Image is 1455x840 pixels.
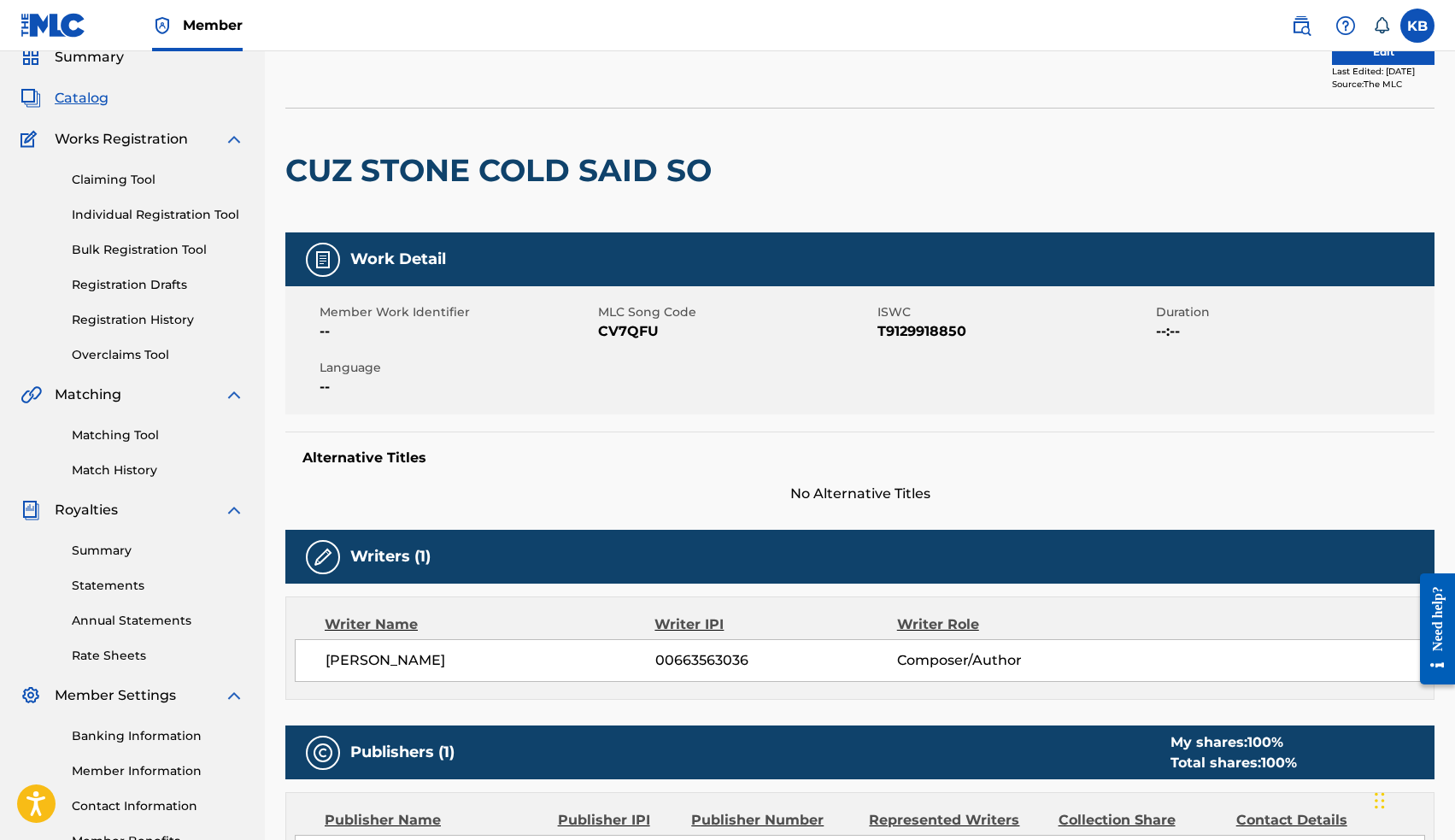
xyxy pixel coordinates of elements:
span: -- [320,321,594,342]
a: Rate Sheets [72,647,244,665]
div: User Menu [1400,9,1434,43]
h2: CUZ STONE COLD SAID SO [285,151,720,190]
a: Matching Tool [72,426,244,444]
a: Match History [72,461,244,479]
h5: Publishers (1) [350,743,455,762]
img: expand [224,385,244,405]
span: Duration [1156,303,1430,321]
img: Top Rightsholder [152,15,173,36]
img: Writers [313,547,333,567]
span: Catalog [55,88,109,109]
div: Last Edited: [DATE] [1332,65,1434,78]
img: expand [224,500,244,520]
a: Public Search [1284,9,1318,43]
span: Member [183,15,243,35]
div: Writer IPI [654,614,896,635]
img: Matching [21,385,42,405]
img: expand [224,129,244,150]
span: 100 % [1261,755,1297,771]
a: Overclaims Tool [72,346,244,364]
img: expand [224,685,244,706]
div: Contact Details [1236,810,1401,831]
div: Writer Role [897,614,1118,635]
span: MLC Song Code [598,303,872,321]
img: Catalog [21,88,41,109]
div: Total shares: [1170,753,1297,773]
div: Publisher IPI [558,810,679,831]
a: Registration History [72,311,244,329]
a: CatalogCatalog [21,88,109,109]
div: Writer Name [325,614,654,635]
a: Annual Statements [72,612,244,630]
img: Royalties [21,500,41,520]
img: Publishers [313,743,333,763]
span: ISWC [877,303,1152,321]
span: Summary [55,47,124,68]
a: Contact Information [72,797,244,815]
a: Registration Drafts [72,276,244,294]
a: Summary [72,542,244,560]
span: [PERSON_NAME] [326,650,655,671]
span: No Alternative Titles [285,484,1434,504]
img: search [1291,15,1311,36]
span: Member Work Identifier [320,303,594,321]
div: Publisher Number [691,810,856,831]
span: Member Settings [55,685,176,706]
button: Edit [1332,39,1434,65]
span: T9129918850 [877,321,1152,342]
span: Language [320,359,594,377]
a: Member Information [72,762,244,780]
iframe: Resource Center [1407,559,1455,700]
span: -- [320,377,594,397]
div: Represented Writers [869,810,1045,831]
span: Composer/Author [897,650,1117,671]
h5: Work Detail [350,250,446,269]
span: 100 % [1247,734,1283,750]
span: Works Registration [55,129,188,150]
a: Banking Information [72,727,244,745]
a: Statements [72,577,244,595]
span: Royalties [55,500,118,520]
img: Work Detail [313,250,333,270]
a: Bulk Registration Tool [72,241,244,259]
img: Summary [21,47,41,68]
h5: Writers (1) [350,547,431,567]
span: 00663563036 [655,650,897,671]
div: Help [1329,9,1363,43]
span: Matching [55,385,121,405]
iframe: Chat Widget [1370,758,1455,840]
div: Source: The MLC [1332,78,1434,91]
span: --:-- [1156,321,1430,342]
h5: Alternative Titles [302,449,1417,467]
div: Drag [1375,775,1385,826]
div: My shares: [1170,732,1297,753]
div: Notifications [1373,17,1390,34]
img: Works Registration [21,129,43,150]
img: help [1335,15,1356,36]
a: Individual Registration Tool [72,206,244,224]
div: Publisher Name [325,810,545,831]
img: MLC Logo [21,13,86,38]
div: Collection Share [1059,810,1223,831]
span: CV7QFU [598,321,872,342]
a: SummarySummary [21,47,124,68]
a: Claiming Tool [72,171,244,189]
img: Member Settings [21,685,41,706]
